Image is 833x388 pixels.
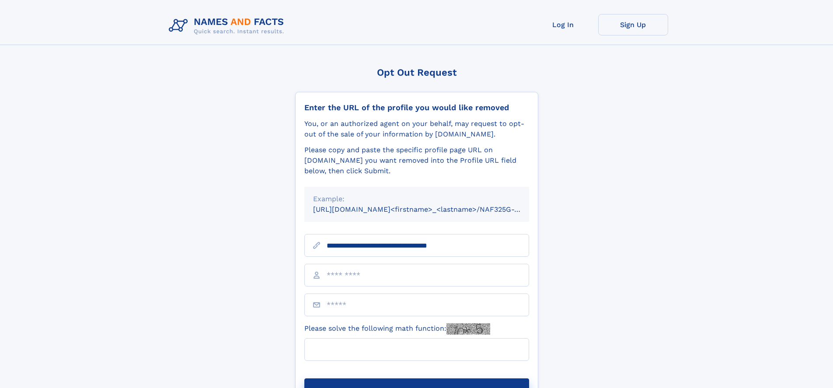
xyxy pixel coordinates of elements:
div: Example: [313,194,520,204]
label: Please solve the following math function: [304,323,490,335]
div: You, or an authorized agent on your behalf, may request to opt-out of the sale of your informatio... [304,119,529,140]
a: Log In [528,14,598,35]
small: [URL][DOMAIN_NAME]<firstname>_<lastname>/NAF325G-xxxxxxxx [313,205,546,213]
img: Logo Names and Facts [165,14,291,38]
div: Opt Out Request [295,67,538,78]
div: Enter the URL of the profile you would like removed [304,103,529,112]
a: Sign Up [598,14,668,35]
div: Please copy and paste the specific profile page URL on [DOMAIN_NAME] you want removed into the Pr... [304,145,529,176]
